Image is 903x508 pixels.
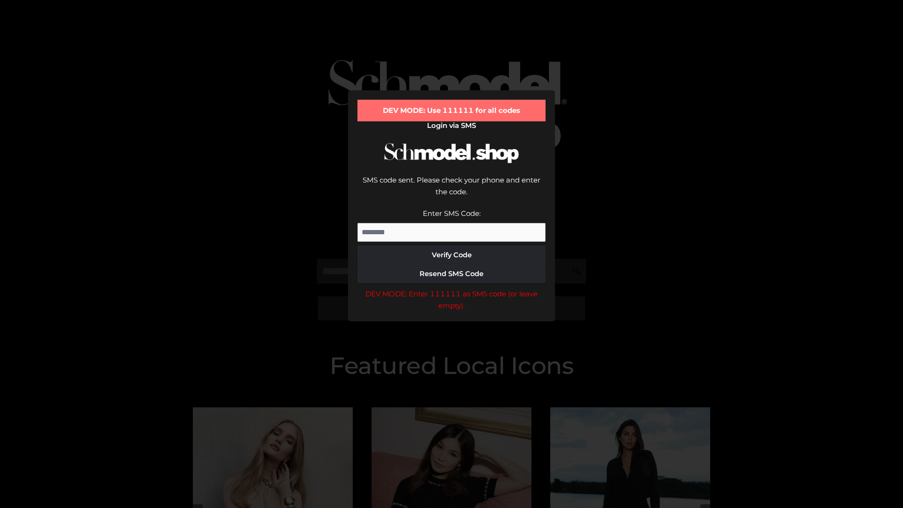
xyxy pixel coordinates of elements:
[423,209,481,218] label: Enter SMS Code:
[357,288,546,312] div: DEV MODE: Enter 111111 as SMS code (or leave empty).
[357,100,546,121] div: DEV MODE: Use 111111 for all codes
[357,246,546,264] button: Verify Code
[357,174,546,207] div: SMS code sent. Please check your phone and enter the code.
[357,121,546,130] h2: Login via SMS
[381,135,522,172] img: Schmodel Logo
[357,264,546,283] button: Resend SMS Code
